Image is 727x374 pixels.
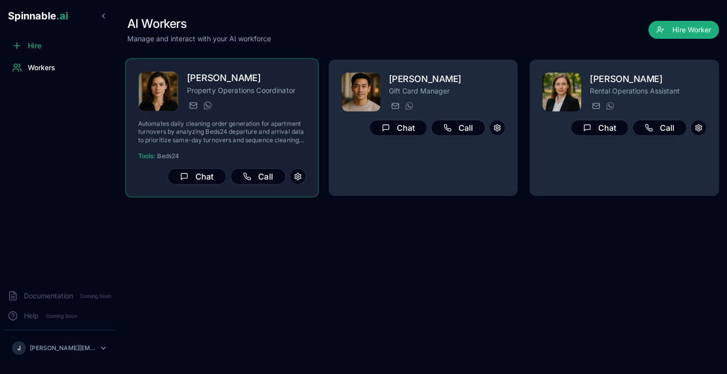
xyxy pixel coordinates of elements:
img: Freya Costa [543,73,581,111]
p: Automates daily cleaning order generation for apartment turnovers by analyzing Beds24 departure a... [138,120,306,144]
span: Tools: [138,152,156,160]
button: WhatsApp [403,100,415,112]
button: Call [230,169,285,185]
h2: [PERSON_NAME] [187,71,306,86]
button: Chat [571,120,629,136]
img: Rafael Salem [342,73,380,111]
span: Hire [28,41,41,51]
p: Property Operations Coordinator [187,85,306,95]
button: Send email to matilda.lemieux@getspinnable.ai [187,99,199,111]
span: Beds24 [157,152,179,160]
button: WhatsApp [201,99,213,111]
button: Hire Worker [648,21,719,39]
button: Chat [369,120,427,136]
h2: [PERSON_NAME] [590,72,707,86]
img: Matilda Lemieux [139,72,179,111]
span: Help [24,311,39,321]
span: Spinnable [8,10,68,22]
h2: [PERSON_NAME] [389,72,506,86]
h1: AI Workers [127,16,271,32]
button: Chat [168,169,226,185]
p: [PERSON_NAME][EMAIL_ADDRESS][DOMAIN_NAME] [30,344,95,352]
span: J [17,344,21,352]
p: Rental Operations Assistant [590,86,707,96]
span: Coming Soon [43,311,80,321]
img: WhatsApp [405,102,413,110]
span: .ai [56,10,68,22]
button: Call [633,120,687,136]
span: Workers [28,63,55,73]
button: WhatsApp [604,100,616,112]
button: Send email to rafael.salem@getspinnable.ai [389,100,401,112]
img: WhatsApp [606,102,614,110]
a: Hire Worker [648,26,719,36]
span: Coming Soon [77,291,114,301]
p: Manage and interact with your AI workforce [127,34,271,44]
span: Documentation [24,291,73,301]
p: Gift Card Manager [389,86,506,96]
button: Send email to freya.costa@getspinnable.ai [590,100,602,112]
img: WhatsApp [203,101,211,109]
button: Call [431,120,485,136]
button: J[PERSON_NAME][EMAIL_ADDRESS][DOMAIN_NAME] [8,338,111,358]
